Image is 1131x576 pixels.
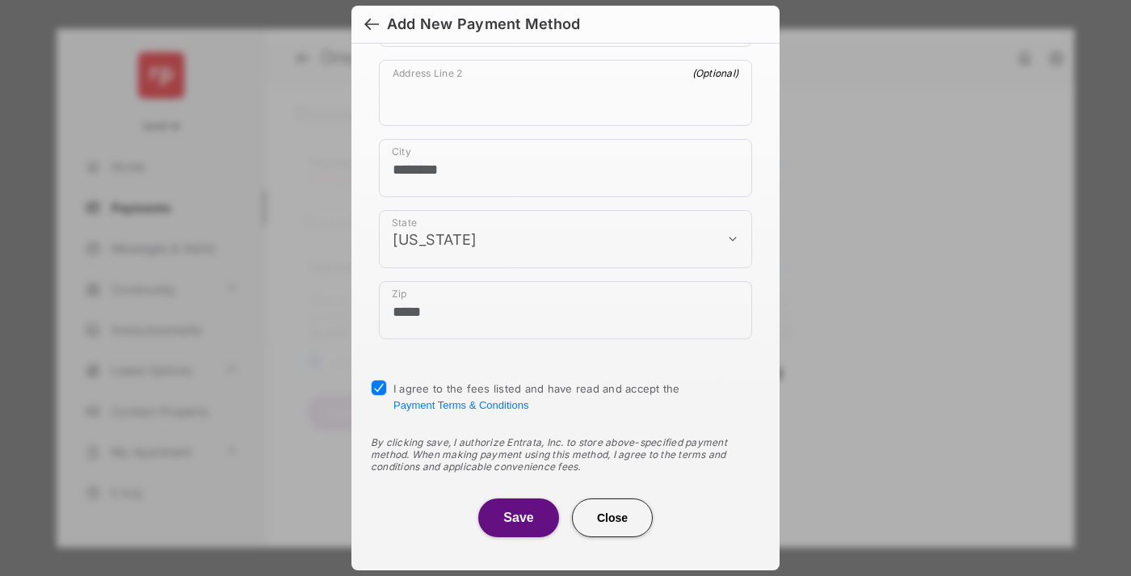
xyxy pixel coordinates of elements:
div: payment_method_screening[postal_addresses][addressLine2] [379,60,752,126]
div: payment_method_screening[postal_addresses][postalCode] [379,281,752,339]
div: payment_method_screening[postal_addresses][administrativeArea] [379,210,752,268]
button: Save [478,498,559,537]
div: payment_method_screening[postal_addresses][locality] [379,139,752,197]
span: I agree to the fees listed and have read and accept the [393,382,680,411]
button: Close [572,498,653,537]
div: By clicking save, I authorize Entrata, Inc. to store above-specified payment method. When making ... [371,436,760,473]
div: Add New Payment Method [387,15,580,33]
button: I agree to the fees listed and have read and accept the [393,399,528,411]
